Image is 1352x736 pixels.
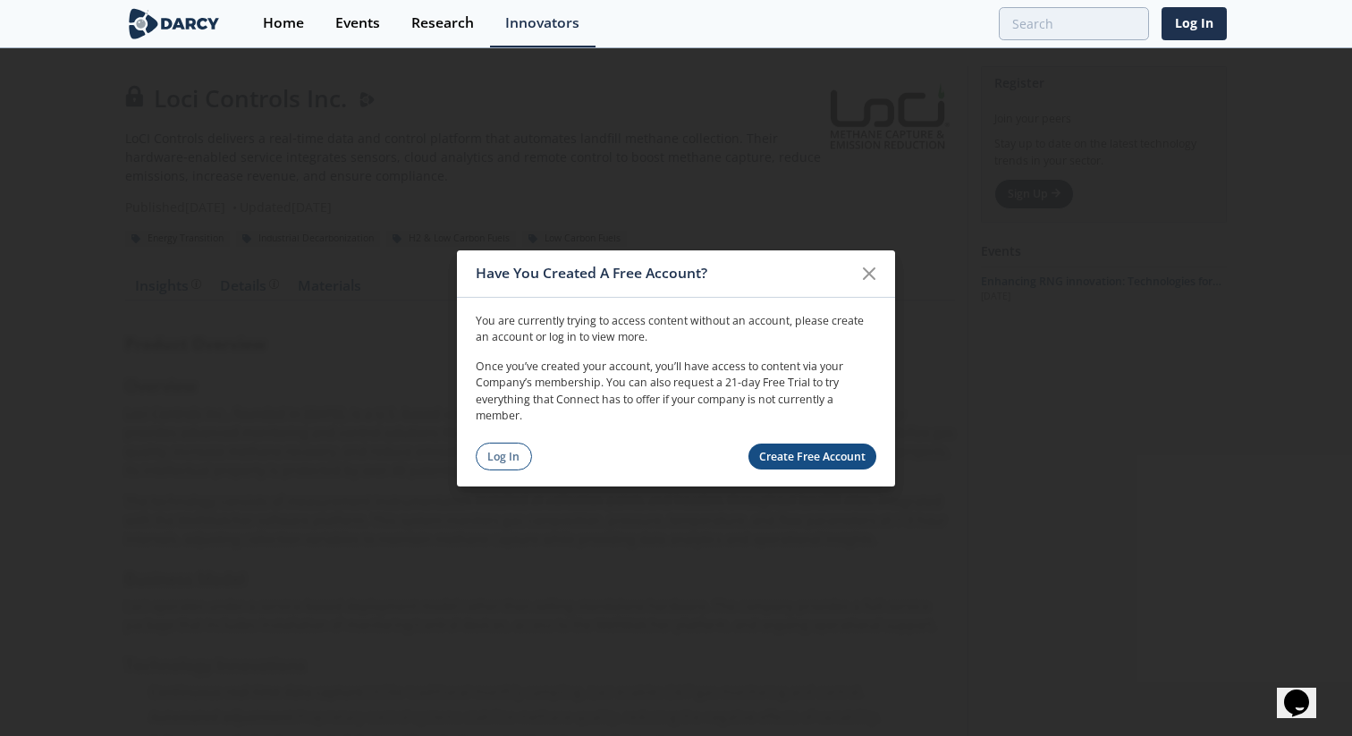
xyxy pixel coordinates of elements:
input: Advanced Search [999,7,1149,40]
div: Have You Created A Free Account? [476,257,852,291]
iframe: chat widget [1277,664,1334,718]
p: Once you’ve created your account, you’ll have access to content via your Company’s membership. Yo... [476,359,876,425]
div: Events [335,16,380,30]
a: Create Free Account [748,444,877,470]
p: You are currently trying to access content without an account, please create an account or log in... [476,313,876,346]
img: logo-wide.svg [125,8,223,39]
div: Home [263,16,304,30]
div: Research [411,16,474,30]
div: Innovators [505,16,579,30]
a: Log In [476,443,532,470]
a: Log In [1162,7,1227,40]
